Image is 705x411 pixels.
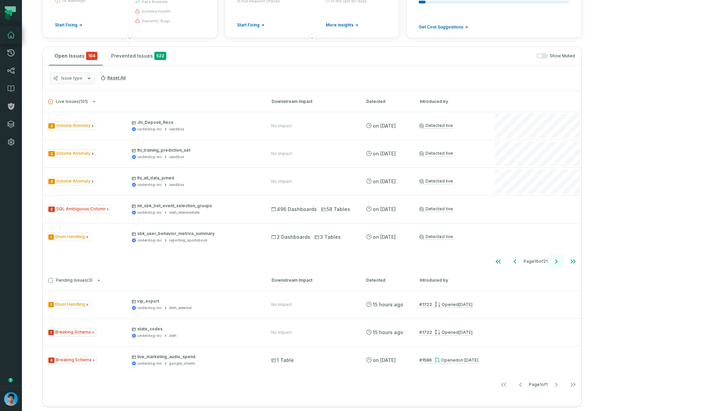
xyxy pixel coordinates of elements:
span: 1 Table [271,357,294,364]
div: No Impact [271,330,292,335]
span: Severity [48,207,55,212]
relative-time: Jul 31, 2025, 7:46 AM GMT+3 [373,151,396,156]
span: Severity [48,234,54,240]
div: No Impact [271,302,292,307]
div: underdog-inc [138,127,162,132]
div: sandbox [169,154,184,160]
div: No Impact [271,123,292,129]
p: live_marketing_audio_spend [132,354,259,360]
button: Go to first page [490,255,506,268]
span: Issue Type [47,177,96,186]
div: Introduced by [420,98,481,105]
a: More insights [326,22,358,28]
a: Detected live [419,206,453,212]
div: Downstream Impact [272,277,354,283]
div: underdog-inc [138,361,162,366]
relative-time: Jul 31, 2025, 7:46 AM GMT+3 [373,178,396,184]
relative-time: Aug 28, 2025, 2:00 AM GMT+3 [458,302,473,307]
div: Live Issues(101) [43,112,581,270]
relative-time: Aug 31, 2025, 8:17 PM GMT+3 [373,329,403,335]
span: Start Fixing [237,22,260,28]
button: Go to previous page [512,378,529,391]
div: sandbox [169,182,184,187]
div: underdog-inc [138,210,162,215]
relative-time: Jul 30, 2025, 10:51 PM GMT+3 [373,206,396,212]
button: Issue type [50,72,95,84]
relative-time: Aug 31, 2025, 8:17 PM GMT+3 [373,302,403,307]
span: Issue Type [47,149,96,158]
div: dwh [169,333,177,338]
span: Get Cost Suggestions [419,24,463,30]
button: Go to previous page [507,255,523,268]
span: More insights [326,22,354,28]
button: Pending Issues(3) [48,278,259,283]
div: Tooltip anchor [8,377,14,383]
span: semantic bugs [142,18,170,24]
a: #1586Opened[DATE] 10:41:44 PM [419,357,478,363]
p: state_codes [132,326,259,332]
div: underdog-inc [138,154,162,160]
button: Reset All [98,72,128,83]
button: Live Issues(101) [48,99,259,104]
relative-time: Jul 30, 2025, 11:25 PM GMT+3 [373,357,396,363]
a: Detected live [419,234,453,240]
ul: Page 16 of 21 [490,255,581,268]
div: Opened [435,330,473,335]
relative-time: Jul 30, 2025, 10:51 PM GMT+3 [373,234,396,240]
div: dwh_intermediate [169,210,200,215]
a: Get Cost Suggestions [419,24,468,30]
button: Go to next page [548,255,564,268]
div: sandbox [169,127,184,132]
p: ltv_all_data_joined [132,175,259,181]
span: schema health [142,9,170,14]
span: Severity [48,123,55,129]
ul: Page 1 of 1 [495,378,581,391]
span: 58 Tables [321,206,350,213]
div: Opened [434,357,478,363]
span: 522 [154,52,166,60]
button: Open Issues [49,47,103,65]
span: Issue Type [47,233,91,241]
span: Pending Issues ( 3 ) [48,278,93,283]
a: Start Fixing [55,22,82,28]
div: Introduced by [420,277,481,283]
button: Go to first page [495,378,512,391]
relative-time: Jul 30, 2025, 10:41 PM GMT+3 [458,357,478,363]
span: Issue type [61,75,82,81]
span: Issue Type [47,205,111,213]
span: 496 Dashboards [271,206,317,213]
p: int_sbk_bet_event_selection_groups [132,203,259,209]
p: sbk_user_behavior_metrics_summary [132,231,259,236]
div: Detected [366,277,407,283]
nav: pagination [43,378,581,391]
span: Issue Type [47,121,96,130]
span: Severity [48,357,55,363]
span: Severity [48,179,55,184]
a: #1722Opened[DATE] 2:00:10 AM [419,302,473,308]
div: underdog-inc [138,333,162,338]
relative-time: Aug 2, 2025, 7:48 AM GMT+3 [373,123,396,129]
button: Go to next page [548,378,564,391]
button: Go to last page [565,255,581,268]
a: Start Fixing [237,22,264,28]
span: Start Fixing [55,22,77,28]
span: critical issues and errors combined [86,52,97,60]
div: underdog-inc [138,182,162,187]
a: #1722Opened[DATE] 2:00:10 AM [419,329,473,336]
div: underdog-inc [138,305,162,310]
a: Detected live [419,123,453,129]
span: Issue Type [47,356,97,364]
div: No Impact [271,151,292,156]
div: Detected [366,98,407,105]
p: vip_export [132,298,259,304]
div: Opened [435,302,473,307]
span: 3 Tables [314,234,341,240]
span: Severity [48,302,54,307]
button: Prevented Issues [106,47,172,65]
span: 2 Dashboards [271,234,310,240]
div: Downstream Impact [272,98,354,105]
div: Pending Issues(3) [43,291,581,393]
nav: pagination [43,255,581,268]
button: Go to last page [565,378,581,391]
span: Severity [48,330,54,335]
